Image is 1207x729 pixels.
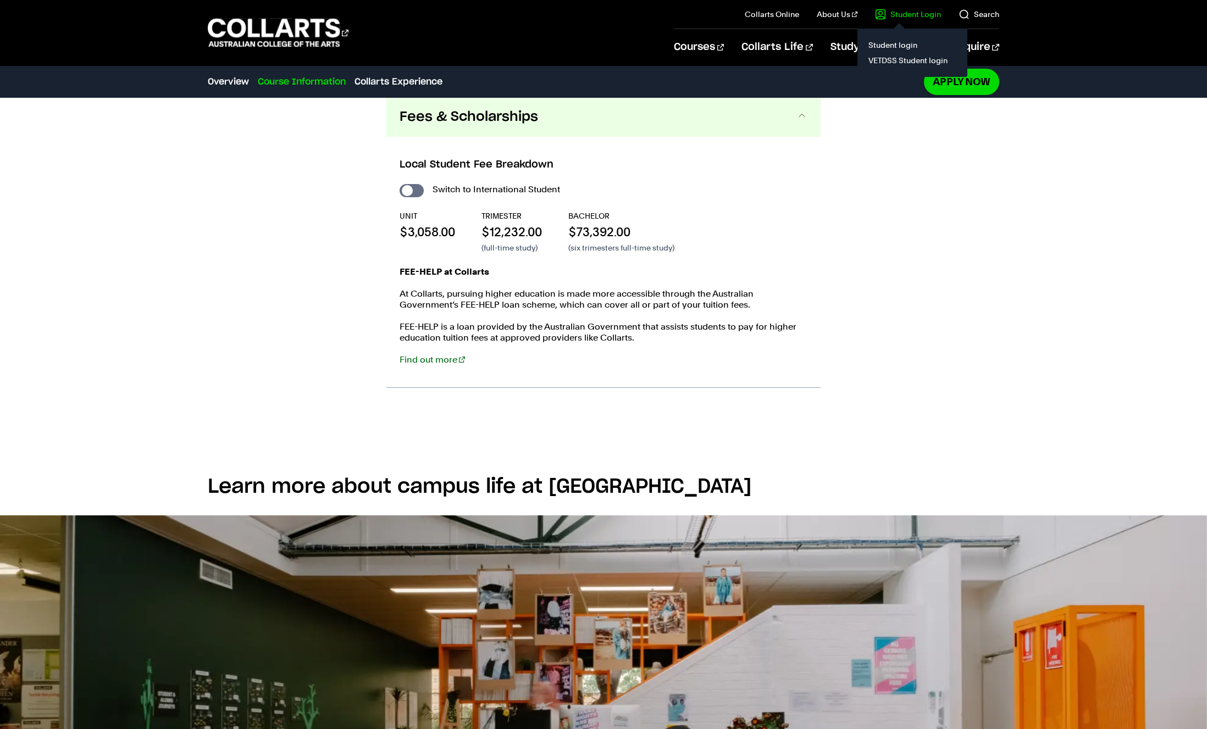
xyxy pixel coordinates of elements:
h3: Local Student Fee Breakdown [400,158,807,172]
button: Fees & Scholarships [386,97,821,137]
a: Search [959,9,999,20]
p: $12,232.00 [481,224,542,240]
a: VETDSS Student login [866,53,959,68]
p: (full-time study) [481,242,542,253]
div: Fees & Scholarships [386,137,821,387]
a: Course Information [258,75,346,88]
a: Collarts Online [745,9,799,20]
p: $3,058.00 [400,224,455,240]
a: Collarts Experience [355,75,442,88]
a: About Us [817,9,857,20]
a: Find out more [400,354,465,365]
p: BACHELOR [568,210,674,221]
p: UNIT [400,210,455,221]
p: FEE-HELP is a loan provided by the Australian Government that assists students to pay for higher ... [400,321,807,343]
a: Collarts Life [741,29,812,65]
a: Courses [674,29,724,65]
a: Study Information [830,29,934,65]
a: Apply Now [924,69,999,94]
p: At Collarts, pursuing higher education is made more accessible through the Australian Government’... [400,288,807,310]
a: Student login [866,37,959,53]
div: Go to homepage [208,17,348,48]
p: $73,392.00 [568,224,674,240]
span: Fees & Scholarships [400,108,538,126]
a: Overview [208,75,249,88]
strong: FEE-HELP at Collarts [400,266,489,277]
a: Student Login [875,9,941,20]
p: (six trimesters full-time study) [568,242,674,253]
h2: Learn more about campus life at [GEOGRAPHIC_DATA] [208,475,999,499]
a: Enquire [951,29,999,65]
label: Switch to International Student [433,182,560,197]
p: TRIMESTER [481,210,542,221]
